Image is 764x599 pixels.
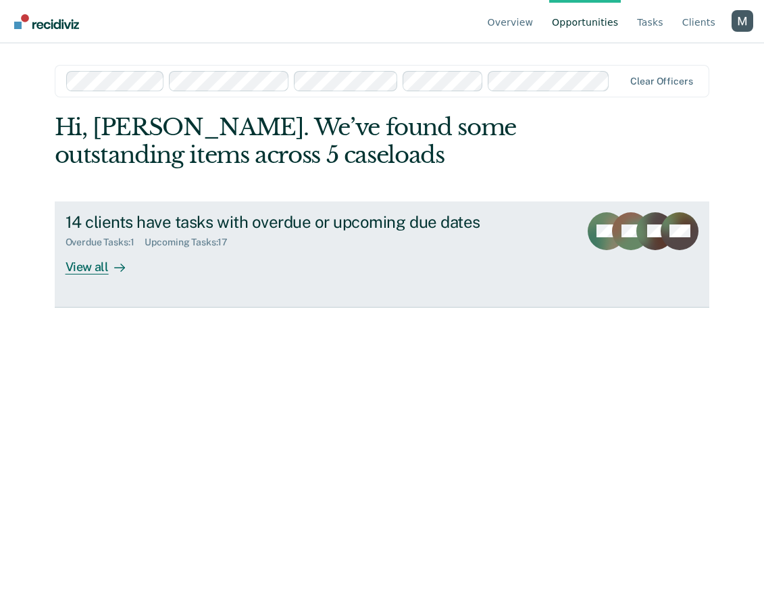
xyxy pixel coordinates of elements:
[66,237,145,248] div: Overdue Tasks : 1
[732,10,753,32] button: Profile dropdown button
[55,201,710,308] a: 14 clients have tasks with overdue or upcoming due datesOverdue Tasks:1Upcoming Tasks:17View all
[630,76,692,87] div: Clear officers
[66,212,540,232] div: 14 clients have tasks with overdue or upcoming due dates
[66,248,141,274] div: View all
[55,114,579,169] div: Hi, [PERSON_NAME]. We’ve found some outstanding items across 5 caseloads
[14,14,79,29] img: Recidiviz
[145,237,238,248] div: Upcoming Tasks : 17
